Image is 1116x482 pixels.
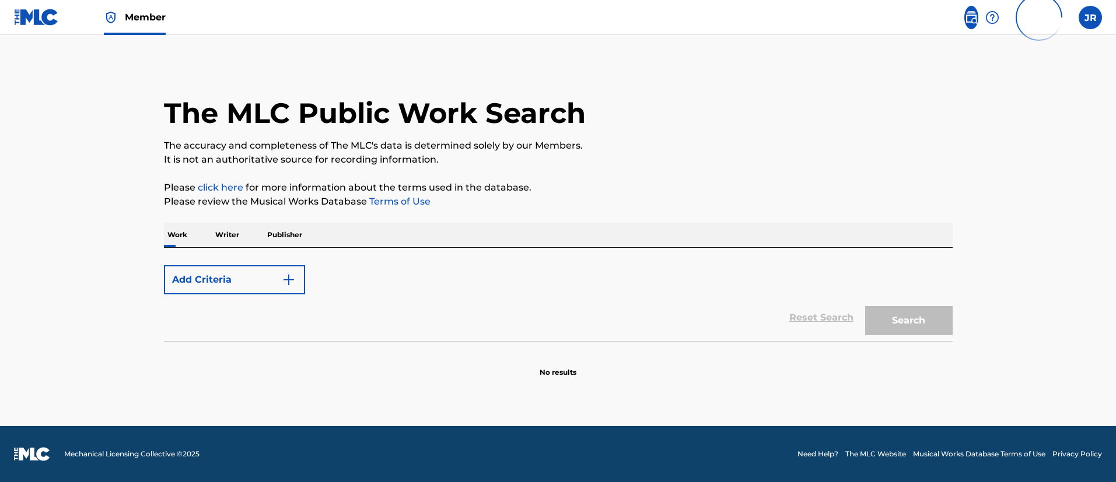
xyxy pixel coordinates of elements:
[1079,6,1102,29] div: User Menu
[14,9,59,26] img: MLC Logo
[164,181,953,195] p: Please for more information about the terms used in the database.
[14,447,50,461] img: logo
[164,139,953,153] p: The accuracy and completeness of The MLC's data is determined solely by our Members.
[964,10,978,24] img: search
[985,6,999,29] div: Help
[1052,449,1102,459] a: Privacy Policy
[198,182,243,193] a: click here
[985,10,999,24] img: help
[913,449,1045,459] a: Musical Works Database Terms of Use
[164,96,586,131] h1: The MLC Public Work Search
[164,259,953,341] form: Search Form
[797,449,838,459] a: Need Help?
[367,196,431,207] a: Terms of Use
[164,265,305,294] button: Add Criteria
[64,449,200,459] span: Mechanical Licensing Collective © 2025
[125,10,166,24] span: Member
[264,223,306,247] p: Publisher
[212,223,243,247] p: Writer
[104,10,118,24] img: Top Rightsholder
[164,153,953,167] p: It is not an authoritative source for recording information.
[1058,426,1116,482] iframe: Chat Widget
[845,449,906,459] a: The MLC Website
[282,273,296,287] img: 9d2ae6d4665cec9f34b9.svg
[964,6,978,29] a: Public Search
[164,223,191,247] p: Work
[164,195,953,209] p: Please review the Musical Works Database
[540,353,576,378] p: No results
